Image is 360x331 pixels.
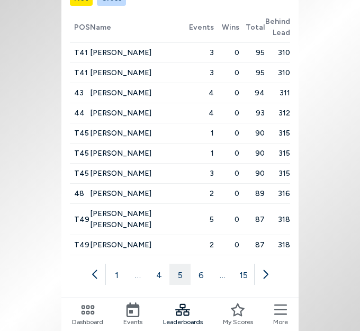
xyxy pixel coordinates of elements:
[90,189,151,198] span: [PERSON_NAME]
[214,108,239,119] span: 0
[123,317,142,327] span: Events
[188,239,214,251] span: 2
[239,128,265,139] span: 90
[127,264,148,285] button: …
[265,128,290,139] span: 315
[223,302,253,327] a: My Scores
[214,47,239,58] span: 0
[74,240,89,249] span: T49
[233,264,254,285] button: 15
[214,148,239,159] span: 0
[74,68,88,77] span: T41
[188,148,214,159] span: 1
[214,188,239,199] span: 0
[90,22,188,33] span: Name
[239,214,265,225] span: 87
[239,168,265,179] span: 90
[214,239,239,251] span: 0
[188,108,214,119] span: 4
[265,188,290,199] span: 316
[214,214,239,225] span: 0
[123,302,142,327] a: Events
[265,47,290,58] span: 310
[214,22,239,33] span: Wins
[74,149,89,158] span: T45
[90,209,151,229] span: [PERSON_NAME] [PERSON_NAME]
[90,48,151,57] span: [PERSON_NAME]
[90,169,151,178] span: [PERSON_NAME]
[74,215,89,224] span: T49
[74,169,89,178] span: T45
[214,168,239,179] span: 0
[239,188,265,199] span: 89
[188,67,214,78] span: 3
[188,214,214,225] span: 5
[90,240,151,249] span: [PERSON_NAME]
[265,168,290,179] span: 315
[74,88,84,97] span: 43
[169,264,191,285] button: 5
[148,264,169,285] button: 4
[74,22,90,33] span: POS
[239,108,265,119] span: 93
[265,214,290,225] span: 318
[163,317,203,327] span: Leaderboards
[239,67,265,78] span: 95
[188,22,214,33] span: Events
[265,239,290,251] span: 318
[188,47,214,58] span: 3
[90,129,151,138] span: [PERSON_NAME]
[188,168,214,179] span: 3
[90,149,151,158] span: [PERSON_NAME]
[163,302,203,327] a: Leaderboards
[265,148,290,159] span: 315
[188,87,214,99] span: 4
[74,129,89,138] span: T45
[239,239,265,251] span: 87
[212,264,233,285] button: …
[239,148,265,159] span: 90
[72,302,103,327] a: Dashboard
[265,87,290,99] span: 311
[214,87,239,99] span: 0
[90,68,151,77] span: [PERSON_NAME]
[188,128,214,139] span: 1
[223,317,253,327] span: My Scores
[265,67,290,78] span: 310
[239,87,265,99] span: 94
[214,67,239,78] span: 0
[239,22,265,33] span: Total
[191,264,212,285] button: 6
[273,302,288,327] button: More
[74,109,85,118] span: 44
[214,128,239,139] span: 0
[106,264,127,285] button: 1
[90,109,151,118] span: [PERSON_NAME]
[265,108,290,119] span: 312
[239,47,265,58] span: 95
[74,48,88,57] span: T41
[188,188,214,199] span: 2
[273,317,288,327] span: More
[265,16,290,38] span: Behind Lead
[74,189,84,198] span: 48
[72,317,103,327] span: Dashboard
[90,88,151,97] span: [PERSON_NAME]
